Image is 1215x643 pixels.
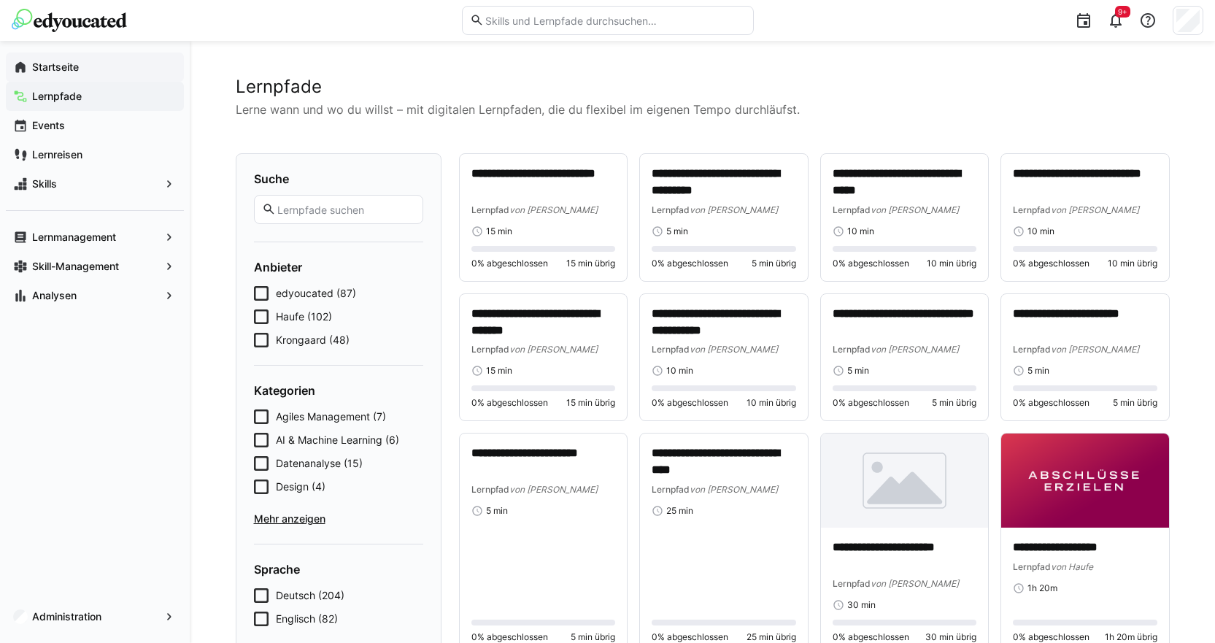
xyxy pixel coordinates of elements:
[1118,7,1127,16] span: 9+
[833,204,871,215] span: Lernpfad
[833,344,871,355] span: Lernpfad
[925,631,976,643] span: 30 min übrig
[571,631,615,643] span: 5 min übrig
[509,484,598,495] span: von [PERSON_NAME]
[652,484,690,495] span: Lernpfad
[471,484,509,495] span: Lernpfad
[833,578,871,589] span: Lernpfad
[471,344,509,355] span: Lernpfad
[1113,397,1157,409] span: 5 min übrig
[821,434,989,528] img: image
[566,397,615,409] span: 15 min übrig
[471,397,548,409] span: 0% abgeschlossen
[1001,434,1169,528] img: image
[871,578,959,589] span: von [PERSON_NAME]
[471,258,548,269] span: 0% abgeschlossen
[276,309,332,324] span: Haufe (102)
[1013,631,1089,643] span: 0% abgeschlossen
[254,512,423,526] span: Mehr anzeigen
[752,258,796,269] span: 5 min übrig
[236,101,1170,118] p: Lerne wann und wo du willst – mit digitalen Lernpfaden, die du flexibel im eigenen Tempo durchläu...
[486,226,512,237] span: 15 min
[666,226,688,237] span: 5 min
[1013,204,1051,215] span: Lernpfad
[1013,397,1089,409] span: 0% abgeschlossen
[1013,561,1051,572] span: Lernpfad
[1013,344,1051,355] span: Lernpfad
[833,631,909,643] span: 0% abgeschlossen
[652,344,690,355] span: Lernpfad
[871,204,959,215] span: von [PERSON_NAME]
[566,258,615,269] span: 15 min übrig
[1051,561,1093,572] span: von Haufe
[276,203,414,216] input: Lernpfade suchen
[652,631,728,643] span: 0% abgeschlossen
[932,397,976,409] span: 5 min übrig
[254,383,423,398] h4: Kategorien
[254,172,423,186] h4: Suche
[276,333,350,347] span: Krongaard (48)
[276,456,363,471] span: Datenanalyse (15)
[871,344,959,355] span: von [PERSON_NAME]
[847,599,876,611] span: 30 min
[1051,204,1139,215] span: von [PERSON_NAME]
[276,409,386,424] span: Agiles Management (7)
[471,631,548,643] span: 0% abgeschlossen
[276,433,399,447] span: AI & Machine Learning (6)
[1027,582,1057,594] span: 1h 20m
[471,204,509,215] span: Lernpfad
[236,76,1170,98] h2: Lernpfade
[509,344,598,355] span: von [PERSON_NAME]
[509,204,598,215] span: von [PERSON_NAME]
[254,562,423,577] h4: Sprache
[276,612,338,626] span: Englisch (82)
[1027,226,1054,237] span: 10 min
[847,226,874,237] span: 10 min
[747,631,796,643] span: 25 min übrig
[276,480,325,494] span: Design (4)
[276,588,344,603] span: Deutsch (204)
[486,505,508,517] span: 5 min
[1108,258,1157,269] span: 10 min übrig
[276,286,356,301] span: edyoucated (87)
[666,505,693,517] span: 25 min
[1027,365,1049,377] span: 5 min
[833,397,909,409] span: 0% abgeschlossen
[486,365,512,377] span: 15 min
[747,397,796,409] span: 10 min übrig
[652,204,690,215] span: Lernpfad
[666,365,693,377] span: 10 min
[1051,344,1139,355] span: von [PERSON_NAME]
[484,14,745,27] input: Skills und Lernpfade durchsuchen…
[833,258,909,269] span: 0% abgeschlossen
[690,344,778,355] span: von [PERSON_NAME]
[1013,258,1089,269] span: 0% abgeschlossen
[927,258,976,269] span: 10 min übrig
[254,260,423,274] h4: Anbieter
[652,397,728,409] span: 0% abgeschlossen
[652,258,728,269] span: 0% abgeschlossen
[690,204,778,215] span: von [PERSON_NAME]
[1105,631,1157,643] span: 1h 20m übrig
[690,484,778,495] span: von [PERSON_NAME]
[847,365,869,377] span: 5 min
